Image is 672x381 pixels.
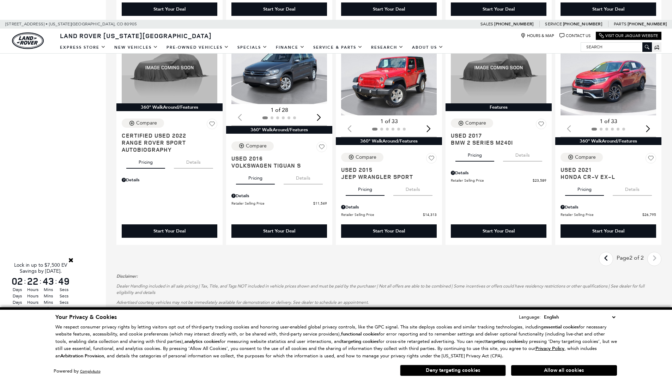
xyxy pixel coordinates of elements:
a: Retailer Selling Price $26,795 [561,212,656,217]
span: Retailer Selling Price [561,212,642,217]
div: Pricing Details - Honda CR-V EX-L [561,204,656,210]
span: Secs [57,286,71,293]
button: Save Vehicle [316,141,327,155]
div: Page 2 of 2 [613,252,647,266]
div: Start Your Deal [373,228,405,234]
a: Pre-Owned Vehicles [162,41,233,54]
span: $26,795 [642,212,656,217]
span: Secs [57,299,71,306]
strong: analytics cookies [184,338,220,345]
span: Days [11,299,24,306]
a: Specials [233,41,272,54]
a: Close [68,257,74,263]
div: 360° WalkAround/Features [226,126,332,134]
div: 1 of 33 [561,117,656,125]
span: Certified Used 2022 [122,132,212,139]
span: Mins [42,286,55,293]
span: [STREET_ADDRESS] • [5,20,48,29]
span: Honda CR-V EX-L [561,173,651,180]
div: Compare [136,120,157,126]
div: Next slide [424,121,433,136]
span: 02 [11,276,24,286]
span: Used 2016 [231,155,322,162]
div: 1 / 2 [231,32,328,104]
strong: targeting cookies [486,338,523,345]
span: 80905 [124,20,137,29]
img: 2017 BMW 2 Series M240i [451,32,546,103]
button: Compare Vehicle [341,153,383,162]
span: Days [11,293,24,299]
span: : [24,276,26,286]
span: 49 [57,276,71,286]
span: CO [117,20,123,29]
nav: Main Navigation [56,41,448,54]
button: pricing tab [565,180,604,196]
button: Save Vehicle [536,119,546,132]
button: details tab [503,146,542,162]
span: Used 2015 [341,166,431,173]
span: Volkswagen Tiguan S [231,162,322,169]
div: Start Your Deal [592,228,624,234]
a: EXPRESS STORE [56,41,110,54]
img: 2016 Volkswagen Tiguan S 1 [231,32,328,104]
button: Save Vehicle [426,153,437,166]
span: Secs [57,306,71,312]
button: pricing tab [236,169,275,185]
button: pricing tab [126,153,165,169]
div: 360° WalkAround/Features [336,137,442,145]
button: Save Vehicle [207,119,217,132]
div: 1 of 28 [231,106,327,114]
span: Mins [42,306,55,312]
span: Hours [26,306,40,312]
a: About Us [408,41,448,54]
a: [PHONE_NUMBER] [563,21,602,27]
button: details tab [613,180,652,196]
img: 2015 Jeep Wrangler Sport 1 [341,43,438,116]
span: : [55,276,57,286]
div: 360° WalkAround/Features [555,137,661,145]
a: [STREET_ADDRESS] • [US_STATE][GEOGRAPHIC_DATA], CO 80905 [5,22,137,26]
a: Retailer Selling Price $14,313 [341,212,437,217]
button: pricing tab [455,146,494,162]
a: previous page [599,253,614,265]
a: Hours & Map [521,33,554,38]
a: Certified Used 2022Range Rover Sport Autobiography [122,132,217,153]
span: Days [11,286,24,293]
span: Hours [26,286,40,293]
a: Contact Us [559,33,591,38]
div: Compare [575,154,596,161]
a: Used 2021Honda CR-V EX-L [561,166,656,180]
span: Service [545,22,562,26]
div: Start Your Deal [231,224,327,238]
a: Service & Parts [309,41,367,54]
p: Advertised courtesy vehicles may not be immediately available for demonstration or delivery. See ... [116,299,661,306]
div: Start Your Deal [153,228,186,234]
div: 1 / 2 [561,43,657,116]
a: ComplyAuto [80,369,101,374]
div: Start Your Deal [451,224,546,238]
a: [PHONE_NUMBER] [628,21,667,27]
a: New Vehicles [110,41,162,54]
div: Start Your Deal [341,224,437,238]
span: Used 2017 [451,132,541,139]
span: $14,313 [423,212,437,217]
button: Compare Vehicle [231,141,274,151]
a: Visit Our Jaguar Website [599,33,658,38]
div: 360° WalkAround/Features [116,103,223,111]
a: Retailer Selling Price $11,549 [231,201,327,206]
a: Used 2016Volkswagen Tiguan S [231,155,327,169]
strong: Arbitration Provision [60,353,104,359]
button: Compare Vehicle [451,119,493,128]
a: Used 2015Jeep Wrangler Sport [341,166,437,180]
span: [US_STATE][GEOGRAPHIC_DATA], [49,20,116,29]
p: We respect consumer privacy rights by letting visitors opt out of third-party tracking cookies an... [55,323,617,360]
div: Pricing Details - Range Rover Sport Autobiography [122,177,217,183]
span: $23,589 [533,178,546,183]
button: Save Vehicle [646,153,656,166]
div: Pricing Details - Volkswagen Tiguan S [231,193,327,199]
span: Mins [42,299,55,306]
div: Start Your Deal [561,224,656,238]
div: Features [446,103,552,111]
span: Jeep Wrangler Sport [341,173,431,180]
span: Retailer Selling Price [451,178,533,183]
